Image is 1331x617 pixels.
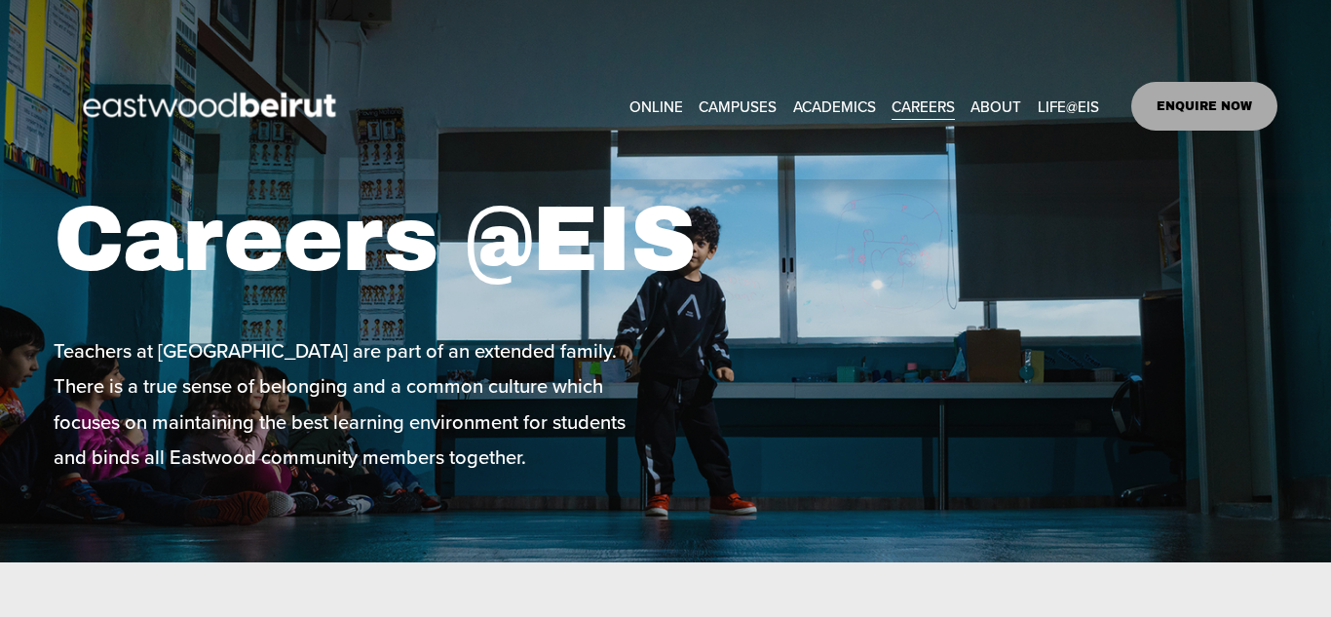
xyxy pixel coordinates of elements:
[699,94,777,121] span: CAMPUSES
[970,94,1021,121] span: ABOUT
[1038,92,1099,122] a: folder dropdown
[970,92,1021,122] a: folder dropdown
[793,94,876,121] span: ACADEMICS
[54,57,371,156] img: EastwoodIS Global Site
[892,92,955,122] a: CAREERS
[1131,82,1278,131] a: ENQUIRE NOW
[793,92,876,122] a: folder dropdown
[1038,94,1099,121] span: LIFE@EIS
[699,92,777,122] a: folder dropdown
[54,185,764,295] h1: Careers @EIS
[54,333,661,475] p: Teachers at [GEOGRAPHIC_DATA] are part of an extended family. There is a true sense of belonging ...
[629,92,683,122] a: ONLINE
